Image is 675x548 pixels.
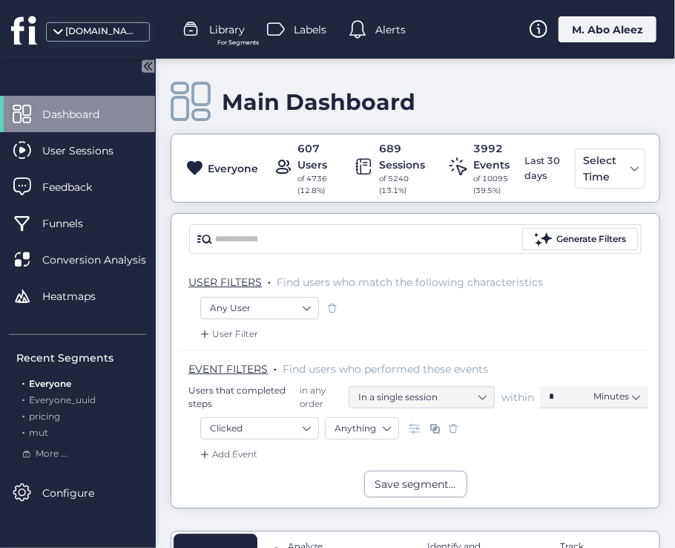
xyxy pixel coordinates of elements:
[473,140,513,173] div: 3992 Events
[42,288,118,304] span: Heatmaps
[22,424,24,438] span: .
[197,327,258,342] div: User Filter
[42,215,105,232] span: Funnels
[297,384,344,409] span: in any order
[42,485,116,501] span: Configure
[358,386,485,408] nz-select-item: In a single session
[379,140,425,173] div: 689 Sessions
[222,88,415,116] div: Main Dashboard
[42,252,168,268] span: Conversion Analysis
[210,22,246,38] span: Library
[501,390,534,405] span: within
[268,273,271,287] span: .
[22,391,24,405] span: .
[210,297,309,319] nz-select-item: Any User
[42,179,114,195] span: Feedback
[335,417,389,440] nz-select-item: Anything
[208,160,258,177] div: Everyone
[16,350,146,366] div: Recent Segments
[579,151,625,186] div: Select Time
[375,476,456,492] div: Save segment...
[65,25,139,39] div: [DOMAIN_NAME]
[294,22,327,38] span: Labels
[29,378,71,389] span: Everyone
[29,411,60,422] span: pricing
[29,427,48,438] span: mut
[297,173,331,196] div: of 4736 (12.8%)
[473,173,513,196] div: of 10095 (39.5%)
[22,408,24,422] span: .
[218,38,260,48] span: For Segments
[29,394,96,405] span: Everyone_uuid
[210,417,309,440] nz-select-item: Clicked
[36,447,67,461] span: More ...
[42,143,136,159] span: User Sessions
[274,359,277,374] span: .
[22,375,24,389] span: .
[188,275,262,289] span: USER FILTERS
[559,16,656,42] div: M. Abo Aleez
[188,362,268,376] span: EVENT FILTERS
[188,384,294,409] span: Users that completed steps
[42,106,122,123] span: Dashboard
[379,173,425,196] div: of 5240 (13.1%)
[297,140,331,173] div: 607 Users
[197,447,257,462] div: Add Event
[593,385,639,408] nz-select-item: Minutes
[376,22,406,38] span: Alerts
[521,149,571,189] div: Last 30 days
[283,362,488,376] span: Find users who performed these events
[277,275,543,289] span: Find users who match the following characteristics
[556,232,626,247] div: Generate Filters
[522,228,638,250] button: Generate Filters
